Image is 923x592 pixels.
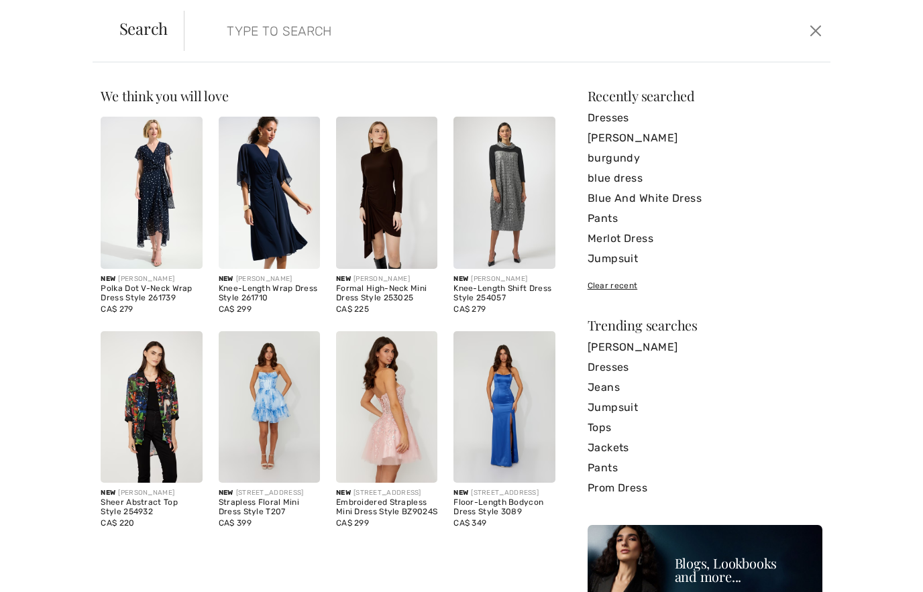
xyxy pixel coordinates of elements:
[588,337,822,357] a: [PERSON_NAME]
[101,331,202,483] img: Sheer Abstract Top Style 254932. Black/Multi
[588,458,822,478] a: Pants
[675,556,816,583] div: Blogs, Lookbooks and more...
[336,488,437,498] div: [STREET_ADDRESS]
[101,498,202,517] div: Sheer Abstract Top Style 254932
[588,478,822,498] a: Prom Dress
[588,108,822,128] a: Dresses
[588,318,822,332] div: Trending searches
[453,117,555,269] img: Knee-Length Shift Dress Style 254057. Pewter/black
[101,488,202,498] div: [PERSON_NAME]
[588,249,822,269] a: Jumpsuit
[219,498,320,517] div: Strapless Floral Mini Dress Style T207
[588,229,822,249] a: Merlot Dress
[588,418,822,438] a: Tops
[588,280,822,292] div: Clear recent
[453,489,468,497] span: New
[336,284,437,303] div: Formal High-Neck Mini Dress Style 253025
[588,438,822,458] a: Jackets
[336,274,437,284] div: [PERSON_NAME]
[101,86,228,105] span: We think you will love
[453,518,486,528] span: CA$ 349
[219,274,320,284] div: [PERSON_NAME]
[336,275,351,283] span: New
[588,357,822,377] a: Dresses
[453,331,555,483] img: Floor-Length Bodycon Dress Style 3089. Royal
[101,518,134,528] span: CA$ 220
[453,498,555,517] div: Floor-Length Bodycon Dress Style 3089
[219,117,320,269] img: Knee-Length Wrap Dress Style 261710. Midnight Blue
[101,284,202,303] div: Polka Dot V-Neck Wrap Dress Style 261739
[453,304,486,314] span: CA$ 279
[336,117,437,269] img: Formal High-Neck Mini Dress Style 253025. Mocha
[219,275,233,283] span: New
[219,284,320,303] div: Knee-Length Wrap Dress Style 261710
[101,489,115,497] span: New
[336,489,351,497] span: New
[588,148,822,168] a: burgundy
[219,304,252,314] span: CA$ 299
[588,168,822,188] a: blue dress
[336,304,369,314] span: CA$ 225
[806,20,826,42] button: Close
[336,331,437,483] img: Embroidered Strapless Mini Dress Style BZ9024S. Blush
[588,398,822,418] a: Jumpsuit
[219,518,252,528] span: CA$ 399
[588,377,822,398] a: Jeans
[219,331,320,483] img: Strapless Floral Mini Dress Style T207. Blue
[453,275,468,283] span: New
[453,488,555,498] div: [STREET_ADDRESS]
[101,117,202,269] img: Polka Dot V-Neck Wrap Dress Style 261739. Midnight Blue/Vanilla
[336,518,369,528] span: CA$ 299
[453,284,555,303] div: Knee-Length Shift Dress Style 254057
[101,304,133,314] span: CA$ 279
[588,89,822,103] div: Recently searched
[588,209,822,229] a: Pants
[453,274,555,284] div: [PERSON_NAME]
[588,128,822,148] a: [PERSON_NAME]
[101,274,202,284] div: [PERSON_NAME]
[219,489,233,497] span: New
[119,20,168,36] span: Search
[217,11,658,51] input: TYPE TO SEARCH
[101,275,115,283] span: New
[588,188,822,209] a: Blue And White Dress
[219,488,320,498] div: [STREET_ADDRESS]
[336,498,437,517] div: Embroidered Strapless Mini Dress Style BZ9024S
